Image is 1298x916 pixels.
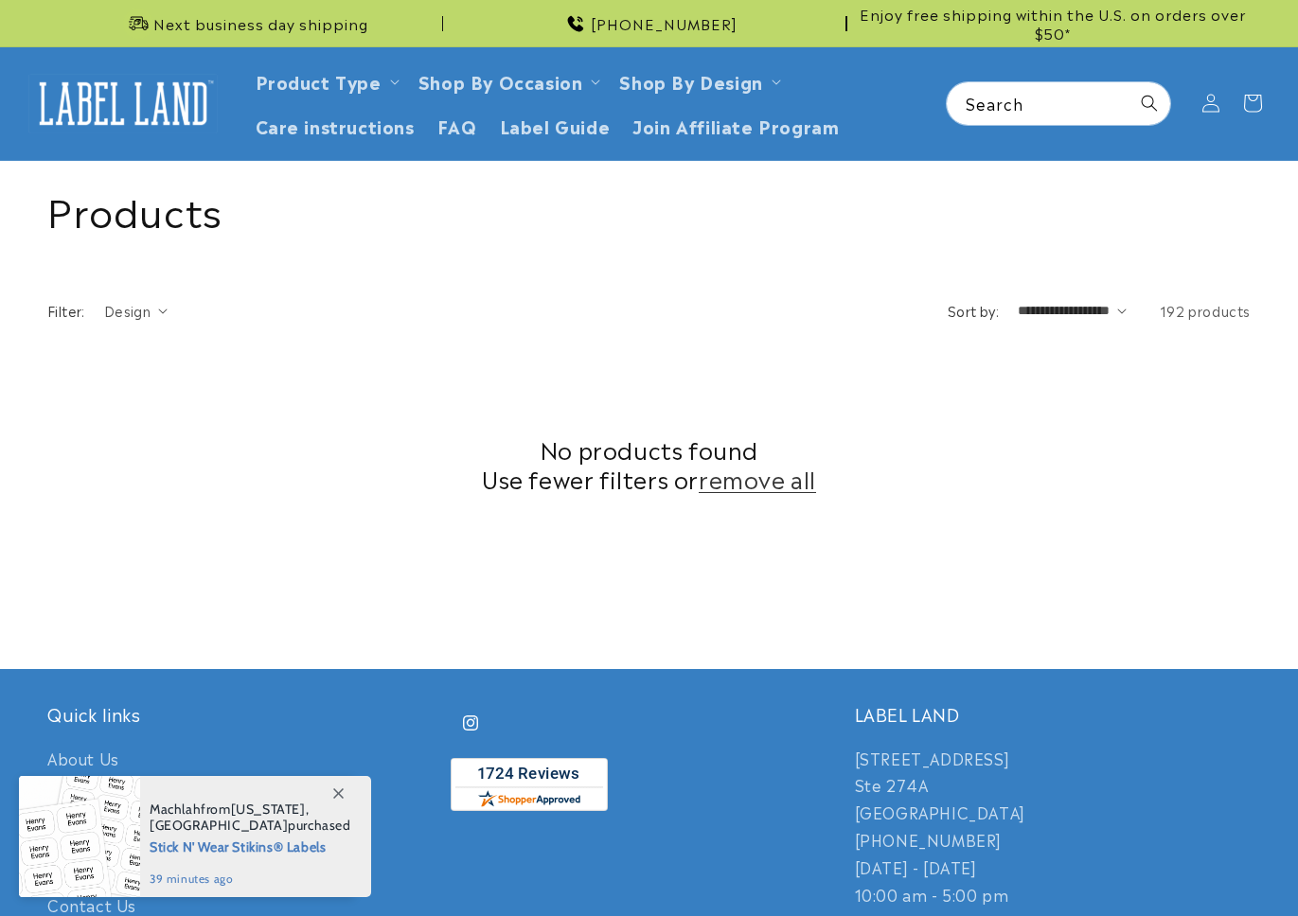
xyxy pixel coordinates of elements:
span: Label Guide [500,114,611,136]
a: Care instructions [244,103,426,148]
span: from , purchased [150,801,351,834]
a: Shop By Design [619,68,762,94]
span: Enjoy free shipping within the U.S. on orders over $50* [855,5,1251,42]
summary: Design (0 selected) [104,301,168,321]
span: Join Affiliate Program [632,114,839,136]
a: About Us [47,745,119,777]
h2: No products found Use fewer filters or [47,434,1251,493]
span: Shop By Occasion [418,70,583,92]
label: Sort by: [948,301,999,320]
h2: LABEL LAND [855,703,1251,725]
h2: Quick links [47,703,443,725]
summary: Product Type [244,59,407,103]
a: FAQ [426,103,489,148]
span: [GEOGRAPHIC_DATA] [150,817,288,834]
span: Care instructions [256,114,415,136]
summary: Shop By Occasion [407,59,609,103]
span: Next business day shipping [153,14,368,33]
span: Design [104,301,151,320]
a: Label Land [22,67,225,140]
span: 39 minutes ago [150,871,351,888]
a: Label Guide [489,103,622,148]
h1: Products [47,185,1251,234]
h2: Filter: [47,301,85,321]
a: Join Affiliate Program [621,103,850,148]
p: [STREET_ADDRESS] Ste 274A [GEOGRAPHIC_DATA] [PHONE_NUMBER] [DATE] - [DATE] 10:00 am - 5:00 pm [855,745,1251,908]
iframe: Gorgias live chat messenger [1109,835,1279,897]
a: remove all [699,464,816,493]
img: Customer Reviews [451,758,608,811]
span: [PHONE_NUMBER] [591,14,738,33]
span: FAQ [437,114,477,136]
a: Product Type [256,68,382,94]
span: Machlah [150,801,201,818]
span: Stick N' Wear Stikins® Labels [150,834,351,857]
button: Search [1129,82,1170,124]
img: Label Land [28,74,218,132]
summary: Shop By Design [608,59,788,103]
span: 192 products [1160,301,1251,320]
span: [US_STATE] [231,801,306,818]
